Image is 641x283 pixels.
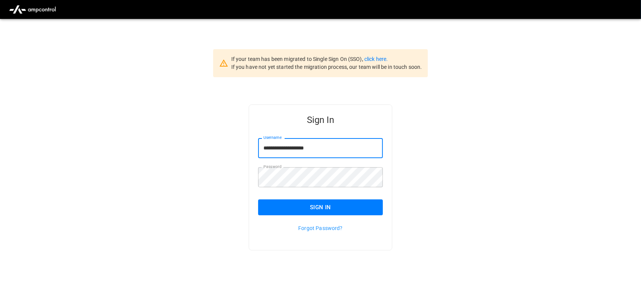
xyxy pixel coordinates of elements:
[263,135,282,141] label: Username
[6,2,59,17] img: ampcontrol.io logo
[231,64,422,70] span: If you have not yet started the migration process, our team will be in touch soon.
[258,224,383,232] p: Forgot Password?
[364,56,388,62] a: click here.
[258,199,383,215] button: Sign In
[258,114,383,126] h5: Sign In
[231,56,364,62] span: If your team has been migrated to Single Sign On (SSO),
[263,164,282,170] label: Password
